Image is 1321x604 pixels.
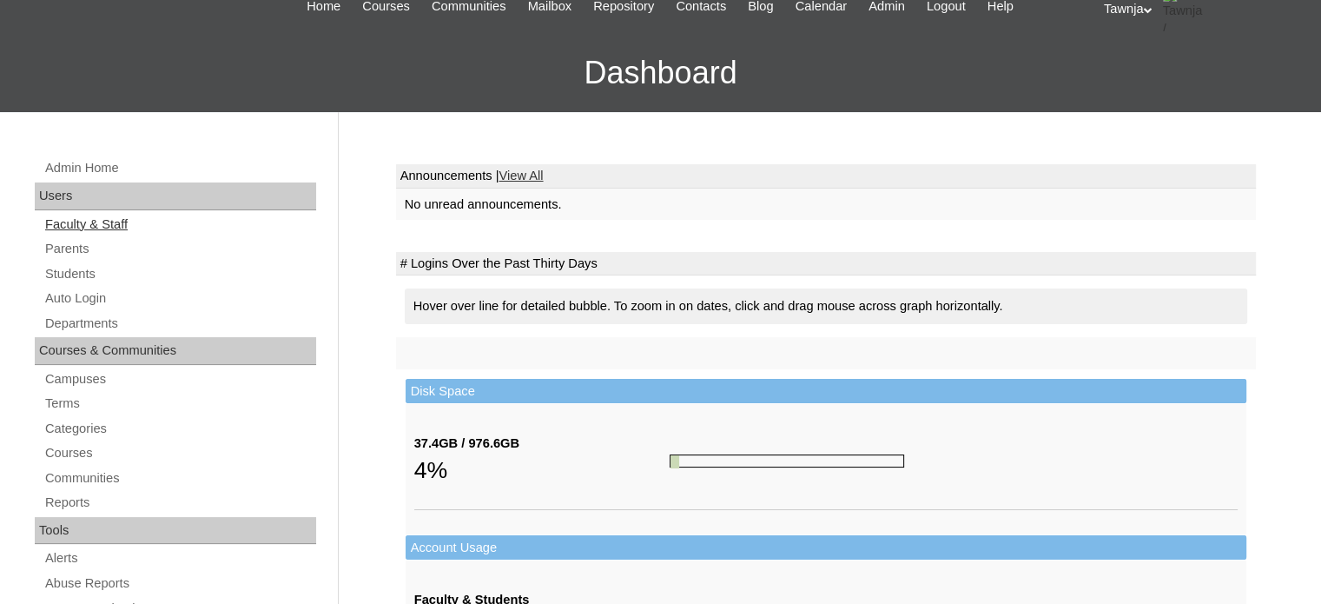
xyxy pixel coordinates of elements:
[43,368,316,390] a: Campuses
[406,535,1246,561] td: Account Usage
[43,313,316,335] a: Departments
[43,288,316,309] a: Auto Login
[499,169,543,183] a: View All
[414,435,670,453] div: 37.4GB / 976.6GB
[396,164,1256,189] td: Announcements |
[35,517,316,545] div: Tools
[9,34,1312,112] h3: Dashboard
[43,157,316,179] a: Admin Home
[43,442,316,464] a: Courses
[43,393,316,415] a: Terms
[43,492,316,514] a: Reports
[35,337,316,365] div: Courses & Communities
[43,548,316,569] a: Alerts
[43,238,316,260] a: Parents
[43,263,316,285] a: Students
[43,468,316,489] a: Communities
[43,214,316,236] a: Faculty & Staff
[35,183,316,210] div: Users
[396,189,1256,221] td: No unread announcements.
[396,252,1256,276] td: # Logins Over the Past Thirty Days
[43,573,316,594] a: Abuse Reports
[414,453,670,488] div: 4%
[43,418,316,440] a: Categories
[406,379,1246,404] td: Disk Space
[405,289,1247,324] div: Hover over line for detailed bubble. To zoom in on dates, click and drag mouse across graph horiz...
